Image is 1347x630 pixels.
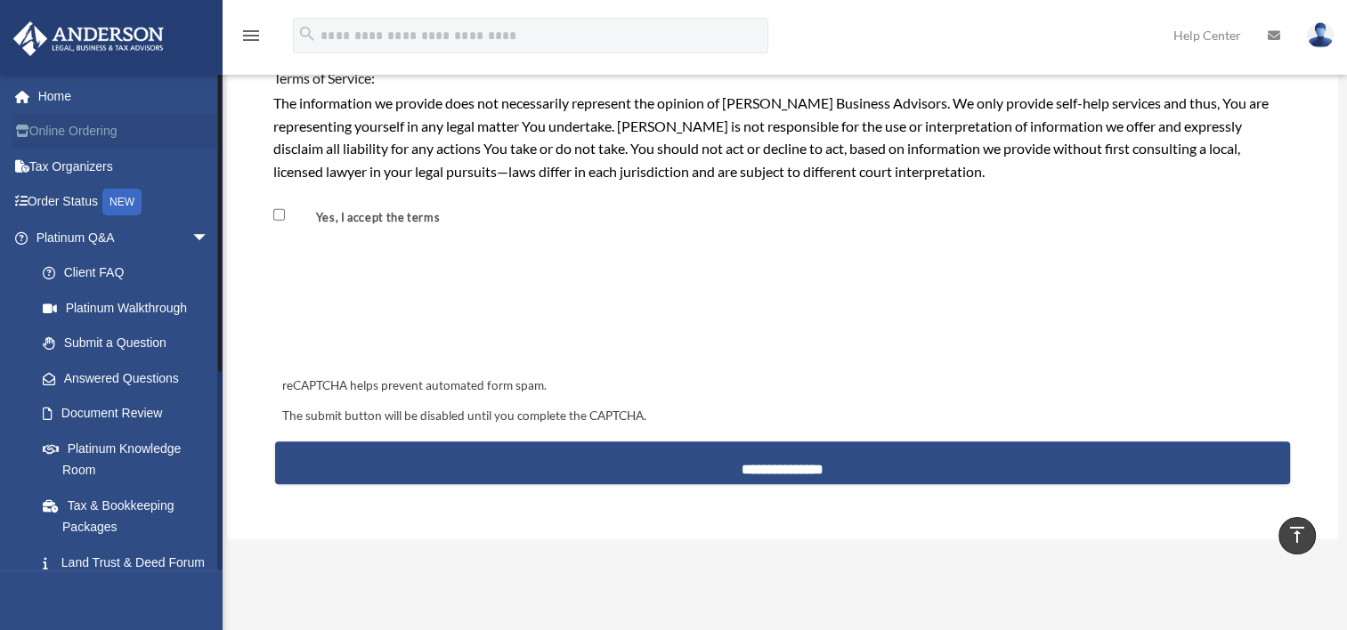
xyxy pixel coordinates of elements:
[25,396,227,432] a: Document Review
[25,290,236,326] a: Platinum Walkthrough
[25,488,236,545] a: Tax & Bookkeeping Packages
[275,406,1290,427] div: The submit button will be disabled until you complete the CAPTCHA.
[1286,524,1308,545] i: vertical_align_top
[12,114,236,149] a: Online Ordering
[25,255,236,291] a: Client FAQ
[12,78,236,114] a: Home
[102,189,142,215] div: NEW
[273,69,1292,88] h4: Terms of Service:
[240,25,262,46] i: menu
[191,220,227,256] span: arrow_drop_down
[25,326,236,361] a: Submit a Question
[277,271,548,340] iframe: reCAPTCHA
[25,360,236,396] a: Answered Questions
[288,209,447,226] label: Yes, I accept the terms
[8,21,169,56] img: Anderson Advisors Platinum Portal
[275,376,1290,397] div: reCAPTCHA helps prevent automated form spam.
[1278,517,1316,554] a: vertical_align_top
[240,31,262,46] a: menu
[12,184,236,221] a: Order StatusNEW
[25,431,236,488] a: Platinum Knowledge Room
[12,220,236,255] a: Platinum Q&Aarrow_drop_down
[297,24,317,44] i: search
[25,545,236,580] a: Land Trust & Deed Forum
[1307,22,1334,48] img: User Pic
[273,92,1292,182] div: The information we provide does not necessarily represent the opinion of [PERSON_NAME] Business A...
[12,149,236,184] a: Tax Organizers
